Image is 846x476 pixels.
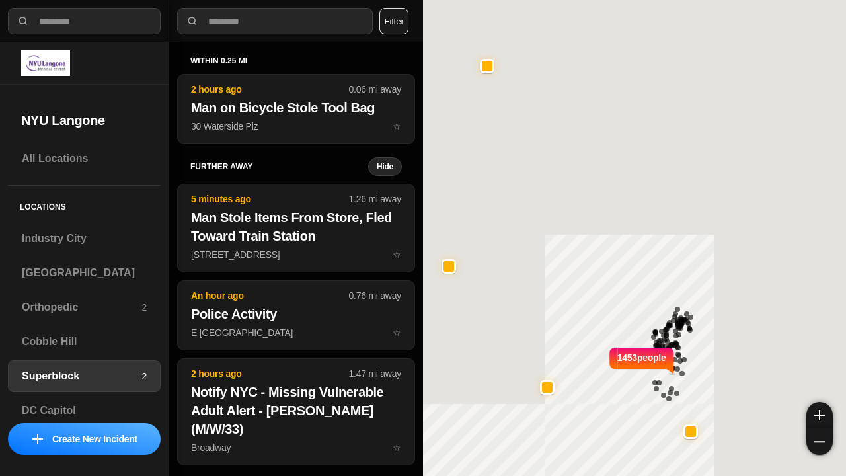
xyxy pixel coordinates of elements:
button: zoom-in [806,402,833,428]
p: Broadway [191,441,401,454]
p: 0.76 mi away [349,289,401,302]
span: star [393,249,401,260]
h3: Cobble Hill [22,334,147,350]
p: Create New Incident [52,432,137,446]
h3: Superblock [22,368,141,384]
h3: [GEOGRAPHIC_DATA] [22,265,147,281]
span: star [393,442,401,453]
img: search [17,15,30,28]
a: DC Capitol [8,395,161,426]
p: 5 minutes ago [191,192,349,206]
a: Orthopedic2 [8,292,161,323]
h2: Police Activity [191,305,401,323]
p: 2 hours ago [191,367,349,380]
h5: further away [190,161,368,172]
h2: NYU Langone [21,111,147,130]
h3: DC Capitol [22,403,147,418]
p: 2 [141,370,147,383]
h5: Locations [8,186,161,223]
h5: within 0.25 mi [190,56,402,66]
a: 5 minutes ago1.26 mi awayMan Stole Items From Store, Fled Toward Train Station[STREET_ADDRESS]star [177,249,415,260]
h2: Man Stole Items From Store, Fled Toward Train Station [191,208,401,245]
p: 1453 people [617,351,666,380]
img: icon [32,434,43,444]
a: [GEOGRAPHIC_DATA] [8,257,161,289]
a: Cobble Hill [8,326,161,358]
h2: Man on Bicycle Stole Tool Bag [191,99,401,117]
a: 2 hours ago1.47 mi awayNotify NYC - Missing Vulnerable Adult Alert - [PERSON_NAME] (M/W/33)Broadw... [177,442,415,453]
button: 5 minutes ago1.26 mi awayMan Stole Items From Store, Fled Toward Train Station[STREET_ADDRESS]star [177,184,415,272]
button: iconCreate New Incident [8,423,161,455]
img: search [186,15,199,28]
p: 0.06 mi away [349,83,401,96]
button: zoom-out [806,428,833,455]
p: 1.47 mi away [349,367,401,380]
p: 30 Waterside Plz [191,120,401,133]
button: An hour ago0.76 mi awayPolice ActivityE [GEOGRAPHIC_DATA]star [177,280,415,350]
button: 2 hours ago1.47 mi awayNotify NYC - Missing Vulnerable Adult Alert - [PERSON_NAME] (M/W/33)Broadw... [177,358,415,465]
span: star [393,121,401,132]
small: Hide [377,161,393,172]
img: notch [666,346,676,375]
p: [STREET_ADDRESS] [191,248,401,261]
img: notch [607,346,617,375]
p: E [GEOGRAPHIC_DATA] [191,326,401,339]
img: zoom-out [814,436,825,447]
a: Industry City [8,223,161,255]
h3: Orthopedic [22,299,141,315]
a: 2 hours ago0.06 mi awayMan on Bicycle Stole Tool Bag30 Waterside Plzstar [177,120,415,132]
img: zoom-in [814,410,825,420]
h3: All Locations [22,151,147,167]
a: An hour ago0.76 mi awayPolice ActivityE [GEOGRAPHIC_DATA]star [177,327,415,338]
span: star [393,327,401,338]
button: Filter [379,8,408,34]
p: An hour ago [191,289,349,302]
button: Hide [368,157,402,176]
p: 1.26 mi away [349,192,401,206]
a: All Locations [8,143,161,175]
h2: Notify NYC - Missing Vulnerable Adult Alert - [PERSON_NAME] (M/W/33) [191,383,401,438]
a: Superblock2 [8,360,161,392]
button: 2 hours ago0.06 mi awayMan on Bicycle Stole Tool Bag30 Waterside Plzstar [177,74,415,144]
img: logo [21,50,70,76]
p: 2 [141,301,147,314]
p: 2 hours ago [191,83,349,96]
h3: Industry City [22,231,147,247]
